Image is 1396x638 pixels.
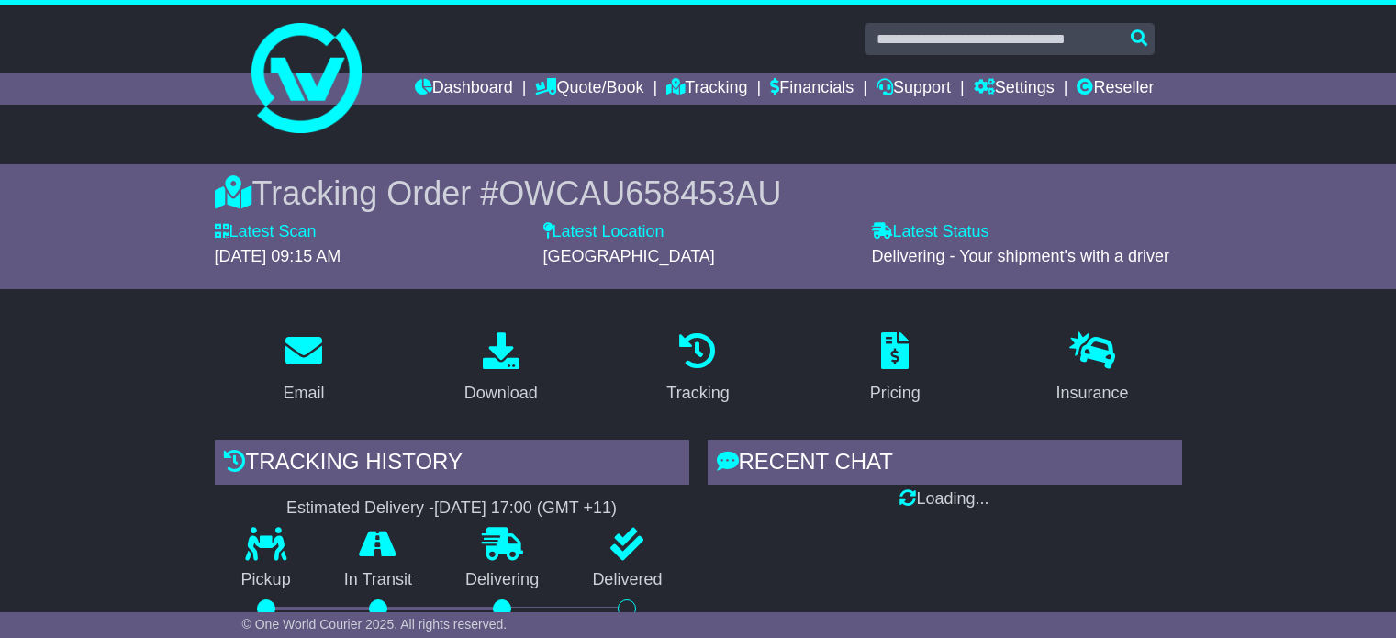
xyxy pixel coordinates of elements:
span: Delivering - Your shipment's with a driver [872,247,1170,265]
label: Latest Status [872,222,989,242]
div: Tracking Order # [215,173,1182,213]
p: Delivered [565,570,688,590]
a: Download [452,326,550,412]
a: Support [877,73,951,105]
p: In Transit [318,570,439,590]
div: Email [283,381,324,406]
a: Dashboard [415,73,513,105]
span: [GEOGRAPHIC_DATA] [543,247,715,265]
div: Download [464,381,538,406]
div: Pricing [870,381,921,406]
label: Latest Location [543,222,664,242]
a: Tracking [666,73,747,105]
a: Pricing [858,326,933,412]
p: Delivering [439,570,565,590]
div: [DATE] 17:00 (GMT +11) [434,498,617,519]
div: RECENT CHAT [708,440,1182,489]
a: Financials [770,73,854,105]
a: Settings [974,73,1055,105]
a: Tracking [654,326,741,412]
p: Pickup [215,570,318,590]
a: Insurance [1044,326,1141,412]
div: Tracking history [215,440,689,489]
span: © One World Courier 2025. All rights reserved. [242,617,508,632]
a: Quote/Book [535,73,643,105]
div: Insurance [1056,381,1129,406]
div: Tracking [666,381,729,406]
a: Reseller [1077,73,1154,105]
span: [DATE] 09:15 AM [215,247,341,265]
span: OWCAU658453AU [498,174,781,212]
div: Estimated Delivery - [215,498,689,519]
label: Latest Scan [215,222,317,242]
a: Email [271,326,336,412]
div: Loading... [708,489,1182,509]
